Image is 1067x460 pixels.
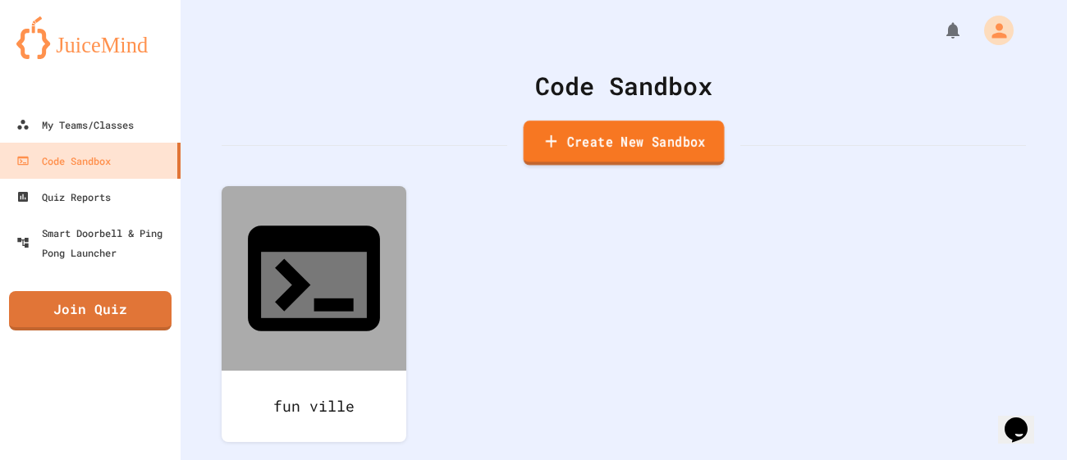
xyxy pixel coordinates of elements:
[222,186,406,442] a: fun ville
[524,121,725,166] a: Create New Sandbox
[16,151,111,171] div: Code Sandbox
[998,394,1051,444] iframe: chat widget
[967,11,1018,49] div: My Account
[913,16,967,44] div: My Notifications
[16,115,134,134] div: My Teams/Classes
[16,223,174,262] div: Smart Doorbell & Ping Pong Launcher
[9,291,172,330] a: Join Quiz
[16,187,111,207] div: Quiz Reports
[222,67,1026,104] div: Code Sandbox
[222,371,406,442] div: fun ville
[16,16,164,59] img: logo-orange.svg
